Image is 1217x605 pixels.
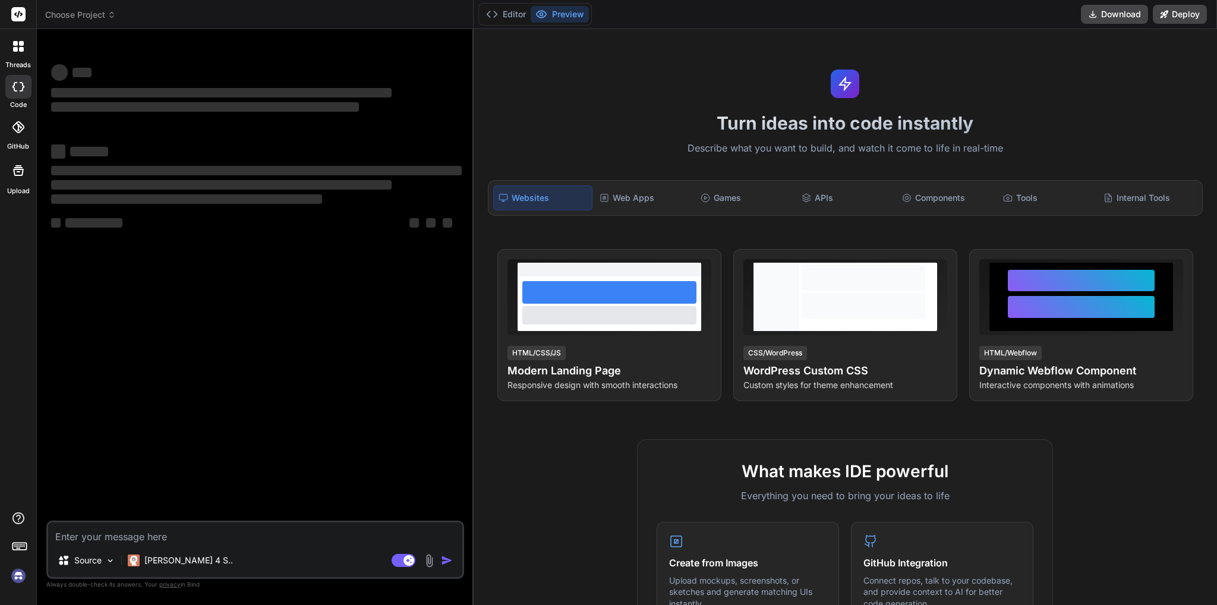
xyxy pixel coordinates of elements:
[696,185,794,210] div: Games
[426,218,436,228] span: ‌
[65,218,122,228] span: ‌
[979,379,1183,391] p: Interactive components with animations
[481,6,531,23] button: Editor
[507,346,566,360] div: HTML/CSS/JS
[51,218,61,228] span: ‌
[128,554,140,566] img: Claude 4 Sonnet
[74,554,102,566] p: Source
[1081,5,1148,24] button: Download
[743,379,947,391] p: Custom styles for theme enhancement
[998,185,1097,210] div: Tools
[51,194,322,204] span: ‌
[5,60,31,70] label: threads
[743,346,807,360] div: CSS/WordPress
[72,68,92,77] span: ‌
[51,144,65,159] span: ‌
[1153,5,1207,24] button: Deploy
[409,218,419,228] span: ‌
[443,218,452,228] span: ‌
[481,141,1210,156] p: Describe what you want to build, and watch it come to life in real-time
[441,554,453,566] img: icon
[144,554,233,566] p: [PERSON_NAME] 4 S..
[481,112,1210,134] h1: Turn ideas into code instantly
[657,459,1033,484] h2: What makes IDE powerful
[531,6,589,23] button: Preview
[46,579,464,590] p: Always double-check its answers. Your in Bind
[1099,185,1197,210] div: Internal Tools
[105,556,115,566] img: Pick Models
[897,185,996,210] div: Components
[423,554,436,568] img: attachment
[669,556,827,570] h4: Create from Images
[493,185,593,210] div: Websites
[51,166,462,175] span: ‌
[51,64,68,81] span: ‌
[10,100,27,110] label: code
[7,186,30,196] label: Upload
[7,141,29,152] label: GitHub
[45,9,116,21] span: Choose Project
[657,489,1033,503] p: Everything you need to bring your ideas to life
[863,556,1021,570] h4: GitHub Integration
[70,147,108,156] span: ‌
[979,346,1042,360] div: HTML/Webflow
[797,185,896,210] div: APIs
[51,102,359,112] span: ‌
[595,185,693,210] div: Web Apps
[743,363,947,379] h4: WordPress Custom CSS
[51,180,392,190] span: ‌
[507,363,711,379] h4: Modern Landing Page
[507,379,711,391] p: Responsive design with smooth interactions
[979,363,1183,379] h4: Dynamic Webflow Component
[51,88,392,97] span: ‌
[8,566,29,586] img: signin
[159,581,181,588] span: privacy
